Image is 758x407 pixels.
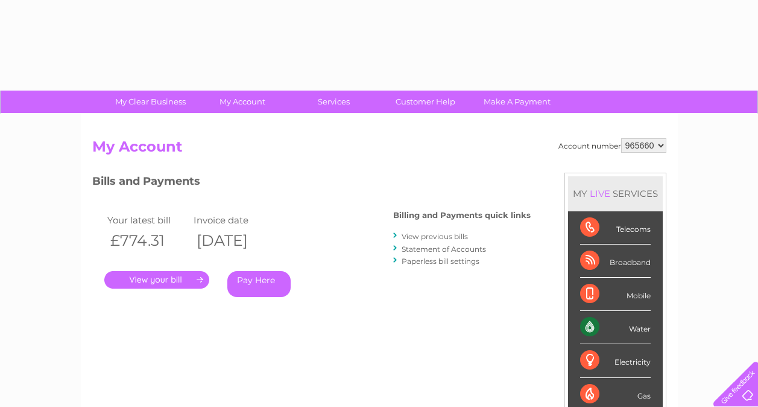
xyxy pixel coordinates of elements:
[92,173,531,194] h3: Bills and Payments
[104,212,191,228] td: Your latest bill
[402,257,479,266] a: Paperless bill settings
[101,91,200,113] a: My Clear Business
[191,228,277,253] th: [DATE]
[558,138,666,153] div: Account number
[227,271,291,297] a: Pay Here
[568,176,663,211] div: MY SERVICES
[92,138,666,161] h2: My Account
[376,91,475,113] a: Customer Help
[580,311,651,344] div: Water
[104,271,209,289] a: .
[393,211,531,220] h4: Billing and Payments quick links
[191,212,277,228] td: Invoice date
[587,188,613,199] div: LIVE
[402,245,486,254] a: Statement of Accounts
[104,228,191,253] th: £774.31
[467,91,567,113] a: Make A Payment
[580,344,651,377] div: Electricity
[402,232,468,241] a: View previous bills
[580,245,651,278] div: Broadband
[580,211,651,245] div: Telecoms
[192,91,292,113] a: My Account
[284,91,384,113] a: Services
[580,278,651,311] div: Mobile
